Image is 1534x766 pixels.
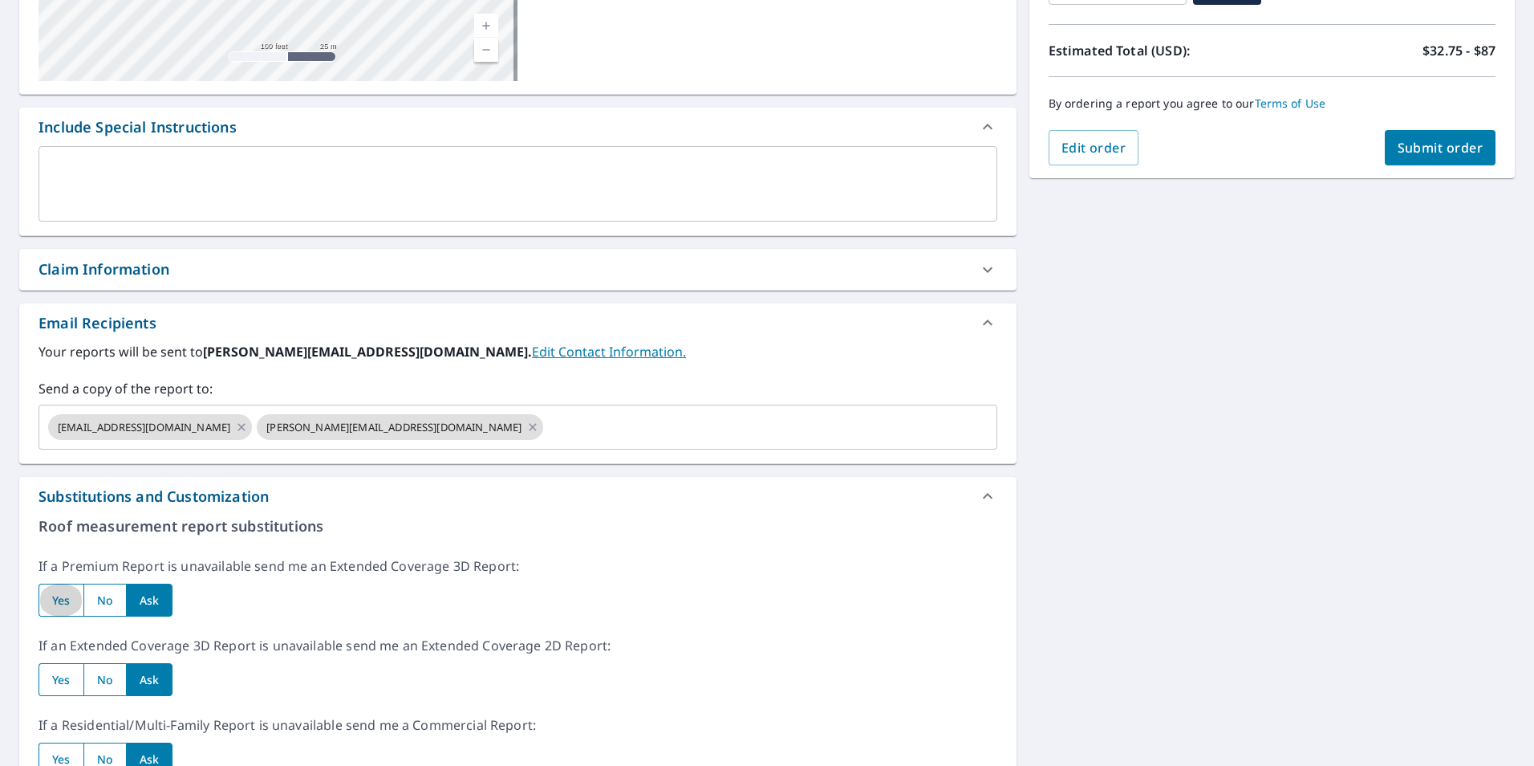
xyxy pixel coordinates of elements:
[1049,41,1272,60] p: Estimated Total (USD):
[39,379,997,398] label: Send a copy of the report to:
[532,343,686,361] a: EditContactInfo
[39,486,269,507] div: Substitutions and Customization
[1255,96,1326,111] a: Terms of Use
[474,38,498,62] a: Current Level 18, Zoom Out
[1061,139,1126,157] span: Edit order
[39,636,997,655] p: If an Extended Coverage 3D Report is unavailable send me an Extended Coverage 2D Report:
[48,414,252,440] div: [EMAIL_ADDRESS][DOMAIN_NAME]
[1398,139,1483,157] span: Submit order
[39,556,997,576] p: If a Premium Report is unavailable send me an Extended Coverage 3D Report:
[39,116,237,138] div: Include Special Instructions
[39,312,156,334] div: Email Recipients
[257,414,543,440] div: [PERSON_NAME][EMAIL_ADDRESS][DOMAIN_NAME]
[39,342,997,361] label: Your reports will be sent to
[39,715,997,735] p: If a Residential/Multi-Family Report is unavailable send me a Commercial Report:
[19,477,1017,515] div: Substitutions and Customization
[39,515,997,537] p: Roof measurement report substitutions
[39,259,169,280] div: Claim Information
[1385,130,1496,165] button: Submit order
[19,304,1017,342] div: Email Recipients
[19,108,1017,146] div: Include Special Instructions
[48,420,240,435] span: [EMAIL_ADDRESS][DOMAIN_NAME]
[19,249,1017,290] div: Claim Information
[1422,41,1495,60] p: $32.75 - $87
[474,14,498,38] a: Current Level 18, Zoom In
[1049,96,1495,111] p: By ordering a report you agree to our
[203,343,532,361] b: [PERSON_NAME][EMAIL_ADDRESS][DOMAIN_NAME].
[1049,130,1139,165] button: Edit order
[257,420,531,435] span: [PERSON_NAME][EMAIL_ADDRESS][DOMAIN_NAME]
